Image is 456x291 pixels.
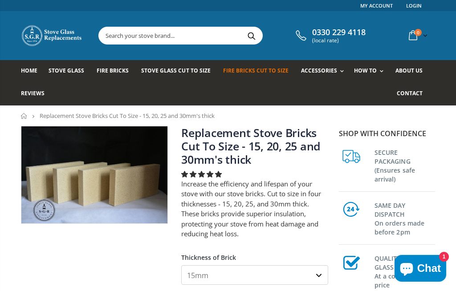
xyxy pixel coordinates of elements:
[375,199,435,237] h3: SAME DAY DISPATCH On orders made before 2pm
[339,128,435,139] p: Shop with confidence
[375,146,435,184] h3: SECURE PACKAGING (Ensures safe arrival)
[21,126,167,224] img: 4_fire_bricks_1aa33a0b-dc7a-4843-b288-55f1aa0e36c3_800x_crop_center.jpeg
[181,179,328,239] p: Increase the efficiency and lifespan of your stove with our stove bricks. Cut to size in four thi...
[397,83,429,105] a: Contact
[392,255,449,284] inbox-online-store-chat: Shopify online store chat
[21,83,51,105] a: Reviews
[21,60,44,83] a: Home
[141,60,217,83] a: Stove Glass Cut To Size
[415,29,422,36] span: 0
[21,24,83,47] img: Stove Glass Replacement
[49,60,91,83] a: Stove Glass
[301,60,348,83] a: Accessories
[241,27,261,44] button: Search
[375,252,435,290] h3: QUALITY ROBAX GLASS At a competitive price
[405,27,429,44] a: 0
[21,67,37,74] span: Home
[354,60,388,83] a: How To
[181,170,224,178] span: 4.80 stars
[397,89,423,97] span: Contact
[97,67,129,74] span: Fire Bricks
[181,125,321,167] a: Replacement Stove Bricks Cut To Size - 15, 20, 25 and 30mm's thick
[21,113,28,119] a: Home
[223,60,295,83] a: Fire Bricks Cut To Size
[49,67,84,74] span: Stove Glass
[395,60,429,83] a: About us
[97,60,135,83] a: Fire Bricks
[99,27,344,44] input: Search your stove brand...
[141,67,210,74] span: Stove Glass Cut To Size
[40,112,215,120] span: Replacement Stove Bricks Cut To Size - 15, 20, 25 and 30mm's thick
[395,67,423,74] span: About us
[301,67,337,74] span: Accessories
[223,67,289,74] span: Fire Bricks Cut To Size
[354,67,377,74] span: How To
[21,89,45,97] span: Reviews
[181,246,328,262] label: Thickness of Brick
